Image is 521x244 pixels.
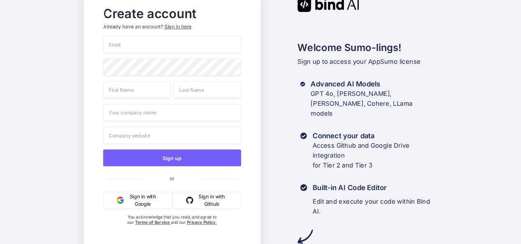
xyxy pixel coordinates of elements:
input: Email [103,36,241,53]
h2: Welcome Sumo-lings! [297,40,438,55]
p: Already have an account? [103,23,241,30]
a: Privacy Policy. [187,220,217,225]
p: Edit and execute your code within Bind AI. [313,197,438,216]
div: Sign in here [164,23,191,30]
input: First Name [103,81,171,98]
img: google [117,197,124,204]
h3: Connect your data [312,131,437,141]
button: Sign up [103,149,241,166]
p: Access Github and Google Drive integration for Tier 2 and Tier 3 [312,141,437,170]
p: Sign up to access your AppSumo license [297,57,438,67]
a: Terms of Service [135,220,171,225]
p: GPT 4o, [PERSON_NAME], [PERSON_NAME], Cohere, LLama models [311,89,438,118]
button: Sign in with Github [173,192,241,209]
button: Sign in with Google [103,192,173,209]
div: You acknowledge that you read, and agree to our and our [126,214,218,242]
span: or [142,170,202,187]
img: github [186,197,193,204]
h3: Built-in AI Code Editor [313,183,438,193]
img: arrow [297,229,313,244]
input: Last Name [173,81,241,98]
input: Your company name [103,104,241,121]
h2: Create account [103,8,241,19]
h3: Advanced AI Models [311,79,438,89]
input: Company website [103,127,241,144]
